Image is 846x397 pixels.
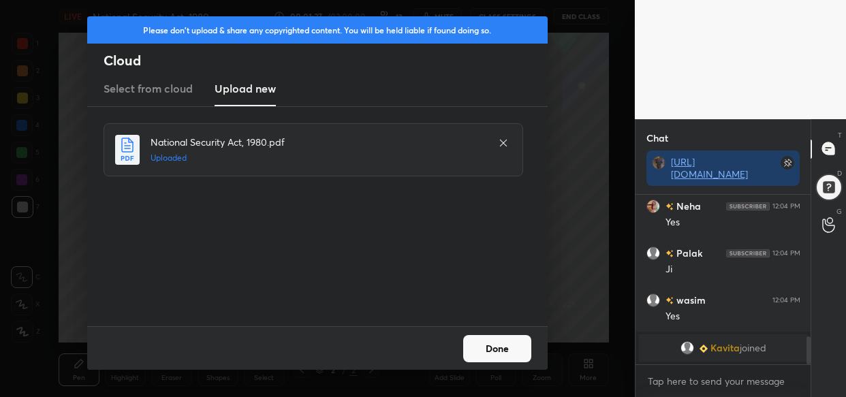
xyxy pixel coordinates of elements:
img: no-rating-badge.077c3623.svg [665,250,674,257]
button: Done [463,335,531,362]
a: [URL][DOMAIN_NAME] [671,155,748,180]
p: G [836,206,842,217]
img: Learner_Badge_beginner_1_8b307cf2a0.svg [700,344,708,352]
img: 4P8fHbbgJtejmAAAAAElFTkSuQmCC [726,202,770,210]
h4: National Security Act, 1980.pdf [151,135,484,149]
img: no-rating-badge.077c3623.svg [665,203,674,210]
p: T [838,130,842,140]
img: default.png [646,293,660,306]
h3: Upload new [215,80,276,97]
img: 2b9392717e4c4b858f816e17e63d45df.jpg [652,156,665,170]
img: 4P8fHbbgJtejmAAAAAElFTkSuQmCC [726,249,770,257]
div: Please don't upload & share any copyrighted content. You will be held liable if found doing so. [87,16,548,44]
h2: Cloud [104,52,548,69]
div: Yes [665,216,800,229]
p: D [837,168,842,178]
h5: Uploaded [151,152,484,164]
img: no-rating-badge.077c3623.svg [665,297,674,304]
div: Ji [665,263,800,276]
div: 12:04 PM [772,249,800,257]
span: Kavita [710,343,740,353]
div: grid [636,195,811,364]
img: default.png [646,246,660,259]
span: joined [740,343,766,353]
img: default.png [680,341,694,355]
div: 12:04 PM [772,202,800,210]
p: Chat [636,120,679,156]
img: 9ba7d08392d448d1bbef746edc538510.jpg [646,199,660,212]
h6: wasim [674,293,706,307]
div: Yes [665,310,800,323]
h6: Neha [674,199,701,213]
h6: Palak [674,246,702,260]
div: 12:04 PM [772,296,800,304]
